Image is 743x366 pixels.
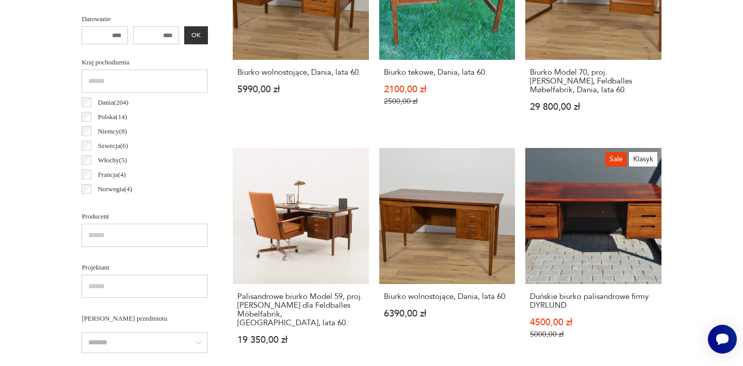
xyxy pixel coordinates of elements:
p: 5000,00 zł [530,330,656,339]
p: Norwegia ( 4 ) [98,184,132,195]
h3: Biurko wolnostojące, Dania, lata 60. [384,292,510,301]
p: 4500,00 zł [530,318,656,327]
a: Biurko wolnostojące, Dania, lata 60.Biurko wolnostojące, Dania, lata 60.6390,00 zł [379,148,515,364]
p: Polska ( 14 ) [98,111,127,123]
p: Francja ( 4 ) [98,169,126,180]
p: 5990,00 zł [237,85,364,94]
p: Włochy ( 5 ) [98,155,127,166]
p: 29 800,00 zł [530,103,656,111]
h3: Biurko tekowe, Dania, lata 60. [384,68,510,77]
p: 19 350,00 zł [237,336,364,344]
a: SaleKlasykDuńskie biurko palisandrowe firmy DYRLUNDDuńskie biurko palisandrowe firmy DYRLUND4500,... [525,148,661,364]
p: Czechosłowacja ( 2 ) [98,198,150,209]
h3: Palisandrowe biurko Model 59, proj. [PERSON_NAME] dla Feldballes Möbelfabrik, [GEOGRAPHIC_DATA], ... [237,292,364,327]
p: 2100,00 zł [384,85,510,94]
p: 2500,00 zł [384,97,510,106]
h3: Biurko wolnostojące, Dania, lata 60. [237,68,364,77]
button: OK [184,26,208,44]
p: Datowanie [82,13,208,25]
p: Kraj pochodzenia [82,57,208,68]
p: Niemcy ( 8 ) [98,126,127,137]
p: Producent [82,211,208,222]
p: [PERSON_NAME] przedmiotu [82,313,208,324]
p: Szwecja ( 6 ) [98,140,128,152]
h3: Biurko Model 70, proj. [PERSON_NAME], Feldballes Møbelfabrik, Dania, lata 60. [530,68,656,94]
a: Palisandrowe biurko Model 59, proj. Kai Kristiansen dla Feldballes Möbelfabrik, Dania, lata 60.Pa... [233,148,368,364]
iframe: Smartsupp widget button [708,325,737,354]
p: Projektant [82,262,208,273]
p: 6390,00 zł [384,309,510,318]
h3: Duńskie biurko palisandrowe firmy DYRLUND [530,292,656,310]
p: Dania ( 204 ) [98,97,128,108]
